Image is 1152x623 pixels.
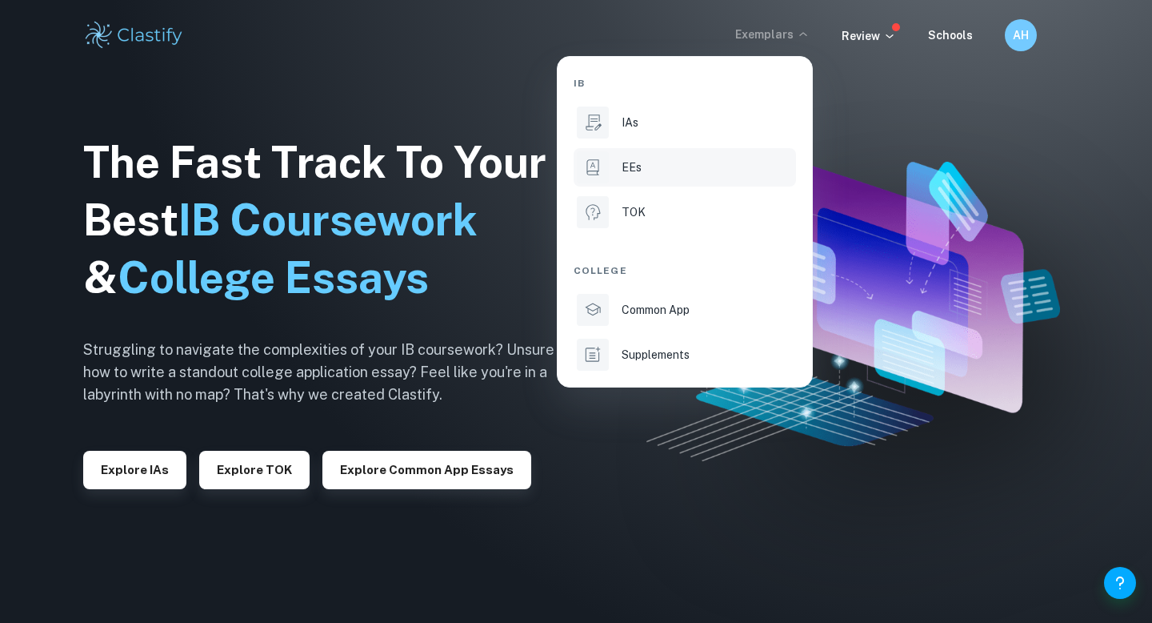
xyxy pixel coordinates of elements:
p: EEs [622,159,642,176]
p: Common App [622,301,690,319]
span: College [574,263,627,278]
a: Supplements [574,336,796,374]
a: Common App [574,291,796,329]
span: IB [574,76,585,90]
p: Supplements [622,346,690,364]
p: TOK [622,203,646,221]
p: IAs [622,114,638,131]
a: IAs [574,103,796,142]
a: TOK [574,193,796,231]
a: EEs [574,148,796,187]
